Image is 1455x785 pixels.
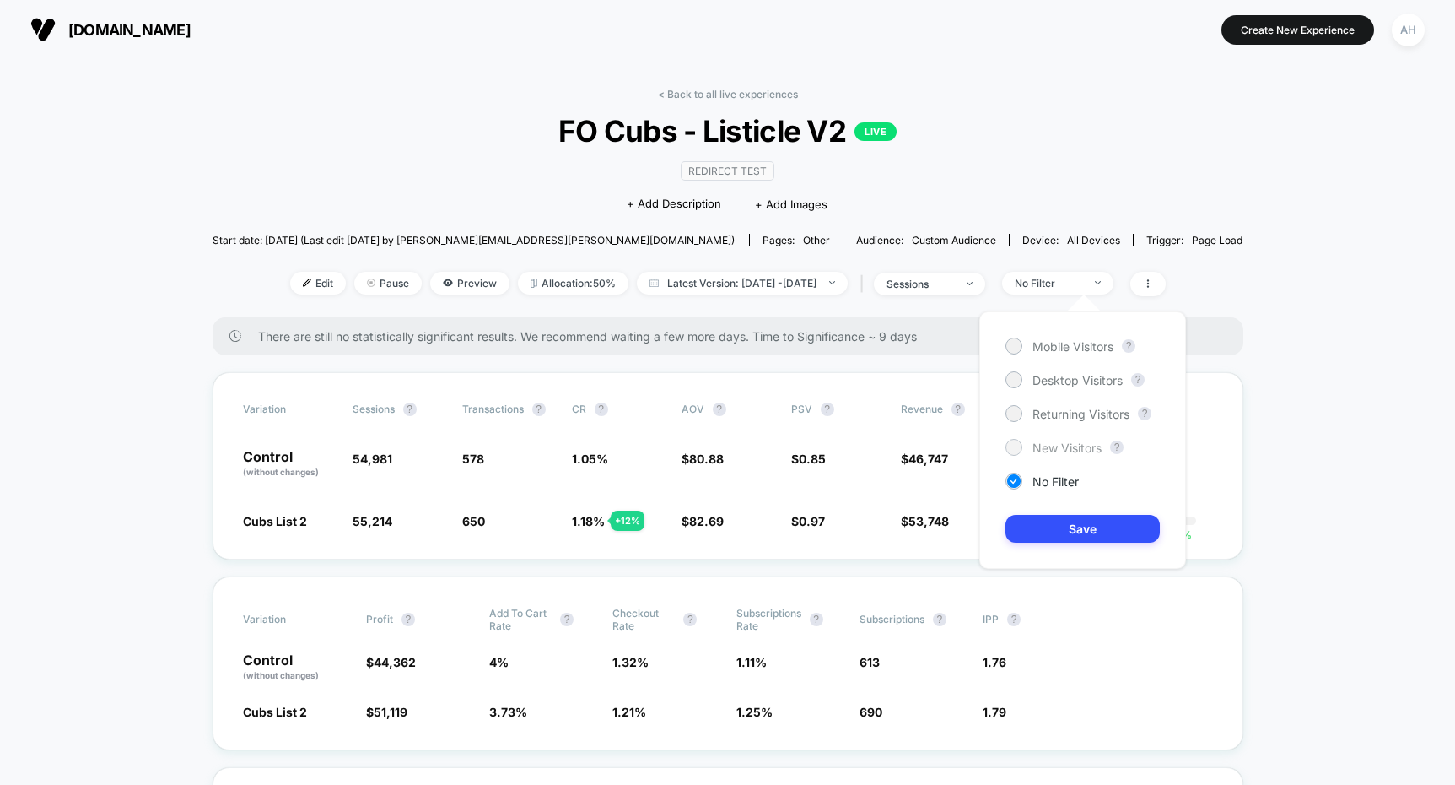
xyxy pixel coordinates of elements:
[912,234,996,246] span: Custom Audience
[354,272,422,295] span: Pause
[1032,441,1102,455] span: New Visitors
[489,655,509,669] span: 4 %
[366,655,416,669] span: $
[489,705,527,719] span: 3.73 %
[353,514,392,528] span: 55,214
[290,272,346,295] span: Edit
[791,452,826,466] span: $
[401,613,415,626] button: ?
[518,272,628,295] span: Allocation: 50%
[611,511,644,531] div: + 12 %
[886,278,954,290] div: sessions
[791,403,812,415] span: PSV
[967,282,973,285] img: end
[264,113,1191,149] span: FO Cubs - Listicle V2
[374,705,407,719] span: 51,119
[933,613,946,626] button: ?
[1032,339,1113,354] span: Mobile Visitors
[1146,234,1242,246] div: Trigger:
[612,655,649,669] span: 1.32 %
[736,607,801,632] span: Subscriptions Rate
[560,613,574,626] button: ?
[736,655,767,669] span: 1.11 %
[1032,474,1079,489] span: No Filter
[1007,613,1021,626] button: ?
[821,403,834,416] button: ?
[901,403,943,415] span: Revenue
[243,670,319,680] span: (without changes)
[689,452,724,466] span: 80.88
[1110,441,1124,454] button: ?
[713,403,726,416] button: ?
[983,705,1006,719] span: 1.79
[612,705,646,719] span: 1.21 %
[1067,234,1120,246] span: all devices
[908,514,949,528] span: 53,748
[901,452,948,466] span: $
[595,403,608,416] button: ?
[213,234,735,246] span: Start date: [DATE] (Last edit [DATE] by [PERSON_NAME][EMAIL_ADDRESS][PERSON_NAME][DOMAIN_NAME])
[1387,13,1430,47] button: AH
[366,705,407,719] span: $
[243,607,336,632] span: Variation
[860,613,924,625] span: Subscriptions
[856,272,874,296] span: |
[683,613,697,626] button: ?
[682,452,724,466] span: $
[810,613,823,626] button: ?
[951,403,965,416] button: ?
[682,403,704,415] span: AOV
[30,17,56,42] img: Visually logo
[1192,234,1242,246] span: Page Load
[374,655,416,669] span: 44,362
[572,403,586,415] span: CR
[430,272,509,295] span: Preview
[462,403,524,415] span: Transactions
[1005,515,1160,543] button: Save
[983,655,1006,669] span: 1.76
[901,514,949,528] span: $
[681,161,774,181] span: Redirect Test
[243,705,307,719] span: Cubs List 2
[532,403,546,416] button: ?
[243,450,336,479] p: Control
[462,514,485,528] span: 650
[366,613,393,625] span: Profit
[860,705,882,719] span: 690
[755,198,827,211] span: + Add Images
[791,514,825,528] span: $
[403,403,417,416] button: ?
[243,403,336,416] span: Variation
[1138,407,1151,420] button: ?
[908,452,948,466] span: 46,747
[531,279,537,288] img: rebalance
[1221,15,1374,45] button: Create New Experience
[612,607,675,632] span: Checkout Rate
[1392,14,1425,46] div: AH
[682,514,724,528] span: $
[856,234,996,246] div: Audience:
[367,279,375,287] img: end
[1122,339,1135,353] button: ?
[1131,373,1145,387] button: ?
[803,234,830,246] span: other
[243,514,307,528] span: Cubs List 2
[303,279,311,287] img: edit
[243,653,349,682] p: Control
[243,467,319,477] span: (without changes)
[799,452,826,466] span: 0.85
[689,514,724,528] span: 82.69
[637,272,848,295] span: Latest Version: [DATE] - [DATE]
[1015,277,1082,290] div: No Filter
[649,279,659,287] img: calendar
[572,452,608,466] span: 1.05 %
[572,514,605,528] span: 1.18 %
[736,705,773,719] span: 1.25 %
[462,452,484,466] span: 578
[68,21,191,39] span: [DOMAIN_NAME]
[353,452,392,466] span: 54,981
[258,329,1210,344] span: There are still no statistically significant results. We recommend waiting a few more days . Time...
[860,655,880,669] span: 613
[489,607,552,632] span: Add To Cart Rate
[353,403,395,415] span: Sessions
